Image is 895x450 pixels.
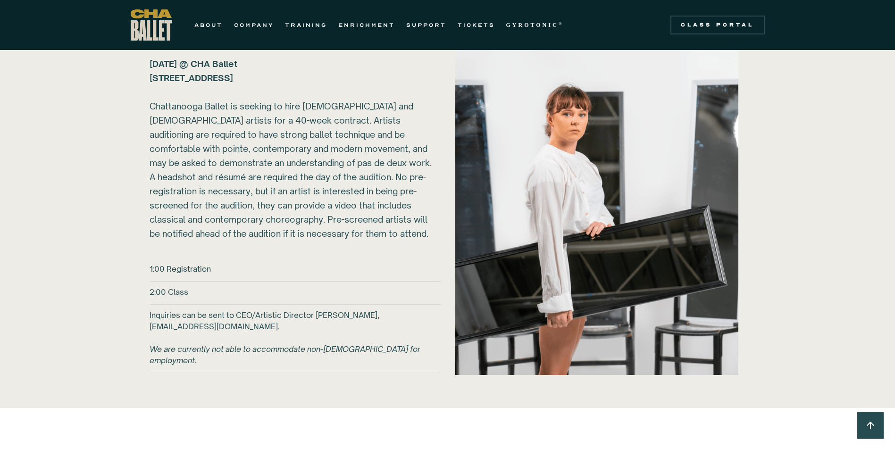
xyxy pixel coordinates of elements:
[676,21,759,29] div: Class Portal
[559,21,564,26] sup: ®
[150,344,420,365] em: We are currently not able to accommodate non-[DEMOGRAPHIC_DATA] for employment.
[150,286,188,298] h6: 2:00 Class
[506,19,564,31] a: GYROTONIC®
[338,19,395,31] a: ENRICHMENT
[285,19,327,31] a: TRAINING
[131,9,172,41] a: home
[234,19,274,31] a: COMPANY
[194,19,223,31] a: ABOUT
[150,263,211,275] h6: 1:00 Registration
[150,309,440,366] h6: Inquiries can be sent to CEO/Artistic Director [PERSON_NAME], [EMAIL_ADDRESS][DOMAIN_NAME].
[406,19,446,31] a: SUPPORT
[150,57,433,241] div: Chattanooga Ballet is seeking to hire [DEMOGRAPHIC_DATA] and [DEMOGRAPHIC_DATA] artists for a 40-...
[506,22,559,28] strong: GYROTONIC
[150,58,237,83] strong: [DATE] @ CHA Ballet [STREET_ADDRESS] ‍
[458,19,495,31] a: TICKETS
[670,16,765,34] a: Class Portal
